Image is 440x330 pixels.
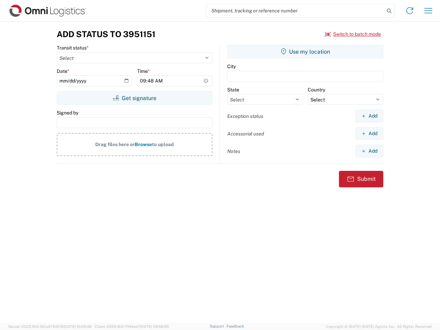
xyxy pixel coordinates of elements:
[227,45,383,58] button: Use my location
[227,324,244,328] a: Feedback
[137,68,150,74] label: Time
[355,127,383,140] button: Add
[339,171,383,187] button: Submit
[227,131,264,137] label: Accessorial used
[210,324,227,328] a: Support
[57,45,89,51] label: Transit status
[57,91,212,105] button: Get signature
[308,87,325,93] label: Country
[206,4,384,17] input: Shipment, tracking or reference number
[355,110,383,122] button: Add
[227,148,240,154] label: Notes
[227,87,239,93] label: State
[325,29,381,40] button: Switch to batch mode
[57,29,155,39] h3: Add Status to 3951151
[140,324,169,329] span: [DATE] 09:58:55
[95,142,135,147] span: Drag files here or
[64,324,91,329] span: [DATE] 10:05:38
[326,323,432,330] span: Copyright © [DATE]-[DATE] Agistix Inc., All Rights Reserved
[57,68,69,74] label: Date
[8,324,91,329] span: Server: 2025.19.0-192a4753216
[355,145,383,157] button: Add
[135,142,152,147] span: Browse
[152,142,174,147] span: to upload
[227,113,263,119] label: Exception status
[57,110,78,116] label: Signed by
[95,324,169,329] span: Client: 2025.19.0-7f44ea7
[227,63,236,69] label: City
